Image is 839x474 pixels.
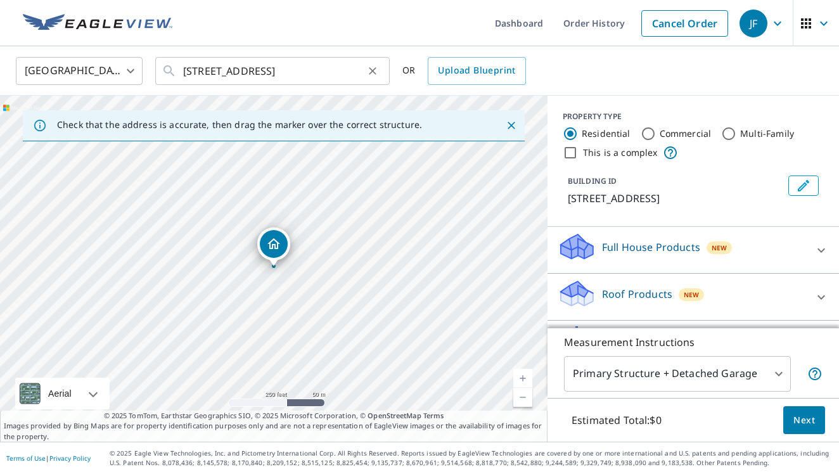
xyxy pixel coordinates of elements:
a: Cancel Order [641,10,728,37]
p: Check that the address is accurate, then drag the marker over the correct structure. [57,119,422,131]
div: PROPERTY TYPE [563,111,824,122]
div: Full House ProductsNew [558,232,829,268]
span: New [712,243,727,253]
div: Aerial [44,378,75,409]
img: EV Logo [23,14,172,33]
span: New [684,290,699,300]
div: [GEOGRAPHIC_DATA] [16,53,143,89]
button: Clear [364,62,381,80]
label: Residential [582,127,631,140]
p: Full House Products [602,240,700,255]
p: © 2025 Eagle View Technologies, Inc. and Pictometry International Corp. All Rights Reserved. Repo... [110,449,833,468]
div: OR [402,57,526,85]
button: Edit building 1 [788,176,819,196]
p: Roof Products [602,286,672,302]
a: OpenStreetMap [368,411,421,420]
label: This is a complex [583,146,658,159]
input: Search by address or latitude-longitude [183,53,364,89]
span: Your report will include the primary structure and a detached garage if one exists. [807,366,823,381]
button: Close [503,117,520,134]
p: BUILDING ID [568,176,617,186]
label: Multi-Family [740,127,794,140]
span: Next [793,413,815,428]
a: Upload Blueprint [428,57,525,85]
a: Current Level 17, Zoom In [513,369,532,388]
a: Terms of Use [6,454,46,463]
div: Solar ProductsNew [558,326,829,362]
a: Terms [423,411,444,420]
a: Privacy Policy [49,454,91,463]
label: Commercial [660,127,712,140]
p: | [6,454,91,462]
p: Estimated Total: $0 [561,406,672,434]
p: [STREET_ADDRESS] [568,191,783,206]
span: Upload Blueprint [438,63,515,79]
div: Dropped pin, building 1, Residential property, 15095 64th St NW Annandale, MN 55302 [257,227,290,267]
div: Aerial [15,378,110,409]
p: Measurement Instructions [564,335,823,350]
span: © 2025 TomTom, Earthstar Geographics SIO, © 2025 Microsoft Corporation, © [104,411,444,421]
button: Next [783,406,825,435]
div: Primary Structure + Detached Garage [564,356,791,392]
div: Roof ProductsNew [558,279,829,315]
a: Current Level 17, Zoom Out [513,388,532,407]
div: JF [740,10,767,37]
